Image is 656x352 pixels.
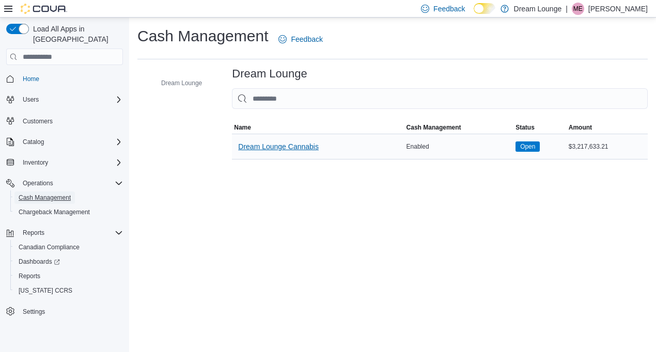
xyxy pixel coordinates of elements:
[567,121,648,134] button: Amount
[147,77,206,89] button: Dream Lounge
[2,176,127,190] button: Operations
[19,136,48,148] button: Catalog
[516,141,540,152] span: Open
[238,141,319,152] span: Dream Lounge Cannabis
[19,194,71,202] span: Cash Management
[19,286,72,295] span: [US_STATE] CCRS
[19,243,80,251] span: Canadian Compliance
[14,255,123,268] span: Dashboards
[232,121,404,134] button: Name
[573,3,583,15] span: ME
[404,121,514,134] button: Cash Management
[14,241,123,253] span: Canadian Compliance
[19,93,43,106] button: Users
[569,123,592,132] span: Amount
[19,73,43,85] a: Home
[2,92,127,107] button: Users
[514,3,562,15] p: Dream Lounge
[567,140,648,153] div: $3,217,633.21
[21,4,67,14] img: Cova
[23,95,39,104] span: Users
[433,4,465,14] span: Feedback
[2,226,127,240] button: Reports
[19,258,60,266] span: Dashboards
[19,305,123,318] span: Settings
[14,255,64,268] a: Dashboards
[474,3,495,14] input: Dark Mode
[23,179,53,187] span: Operations
[23,117,53,125] span: Customers
[137,26,268,46] h1: Cash Management
[572,3,584,15] div: Murray Elliott
[407,123,461,132] span: Cash Management
[10,240,127,254] button: Canadian Compliance
[19,177,123,189] span: Operations
[19,156,123,169] span: Inventory
[274,29,326,50] a: Feedback
[161,79,202,87] span: Dream Lounge
[2,304,127,319] button: Settings
[19,272,40,280] span: Reports
[19,72,123,85] span: Home
[2,135,127,149] button: Catalog
[14,206,94,218] a: Chargeback Management
[19,177,57,189] button: Operations
[19,115,57,127] a: Customers
[234,123,251,132] span: Name
[6,67,123,346] nav: Complex example
[14,270,44,282] a: Reports
[19,114,123,127] span: Customers
[23,158,48,167] span: Inventory
[516,123,535,132] span: Status
[19,227,49,239] button: Reports
[10,205,127,219] button: Chargeback Management
[14,284,123,297] span: Washington CCRS
[23,75,39,83] span: Home
[232,88,648,109] input: This is a search bar. As you type, the results lower in the page will automatically filter.
[14,270,123,282] span: Reports
[19,136,123,148] span: Catalog
[19,227,123,239] span: Reports
[14,241,84,253] a: Canadian Compliance
[291,34,322,44] span: Feedback
[19,208,90,216] span: Chargeback Management
[566,3,568,15] p: |
[404,140,514,153] div: Enabled
[10,269,127,283] button: Reports
[14,206,123,218] span: Chargeback Management
[19,93,123,106] span: Users
[19,306,49,318] a: Settings
[2,71,127,86] button: Home
[14,191,123,204] span: Cash Management
[10,254,127,269] a: Dashboards
[513,121,567,134] button: Status
[520,142,535,151] span: Open
[29,24,123,44] span: Load All Apps in [GEOGRAPHIC_DATA]
[588,3,648,15] p: [PERSON_NAME]
[2,155,127,170] button: Inventory
[10,283,127,298] button: [US_STATE] CCRS
[23,229,44,237] span: Reports
[23,308,45,316] span: Settings
[232,68,307,80] h3: Dream Lounge
[14,191,75,204] a: Cash Management
[234,136,323,157] button: Dream Lounge Cannabis
[2,113,127,128] button: Customers
[14,284,76,297] a: [US_STATE] CCRS
[19,156,52,169] button: Inventory
[10,190,127,205] button: Cash Management
[23,138,44,146] span: Catalog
